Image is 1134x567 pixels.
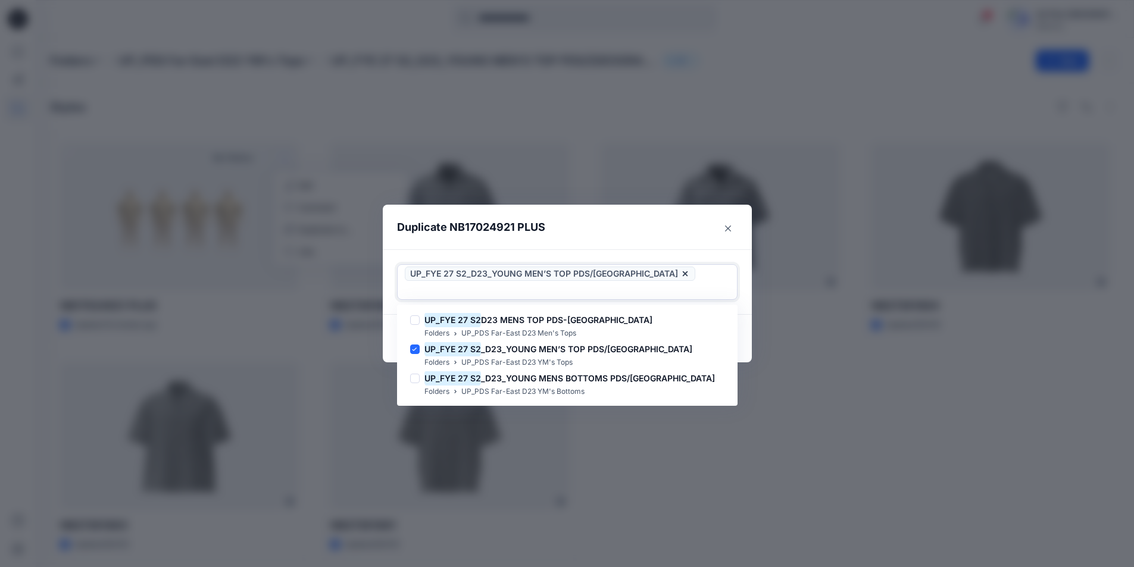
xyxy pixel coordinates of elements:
p: UP_PDS Far-East D23 YM's Tops [461,356,573,369]
mark: UP_FYE 27 S2 [424,341,481,357]
p: Folders [424,327,449,340]
mark: UP_FYE 27 S2 [424,370,481,386]
p: Folders [424,386,449,398]
button: Close [718,219,738,238]
p: Duplicate NB17024921 PLUS [397,219,545,236]
span: UP_FYE 27 S2_D23_YOUNG MEN’S TOP PDS/[GEOGRAPHIC_DATA] [410,267,678,281]
span: D23 MENS TOP PDS-[GEOGRAPHIC_DATA] [481,315,652,325]
p: UP_PDS Far-East D23 YM's Bottoms [461,386,585,398]
p: UP_PDS Far-East D23 Men's Tops [461,327,576,340]
span: _D23_YOUNG MEN’S TOP PDS/[GEOGRAPHIC_DATA] [481,344,692,354]
mark: UP_FYE 27 S2 [424,312,481,328]
p: Folders [424,356,449,369]
span: _D23_YOUNG MENS BOTTOMS PDS/[GEOGRAPHIC_DATA] [481,373,715,383]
